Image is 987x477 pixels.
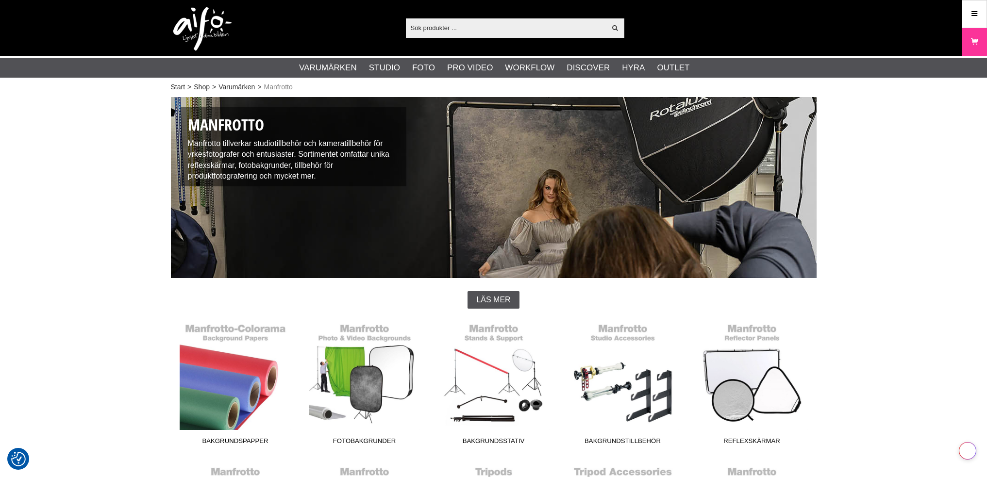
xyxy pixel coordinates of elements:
[300,436,429,449] span: Fotobakgrunder
[11,450,26,468] button: Samtyckesinställningar
[558,318,687,449] a: Bakgrundstillbehör
[622,62,645,74] a: Hyra
[194,82,210,92] a: Shop
[171,436,300,449] span: Bakgrundspapper
[171,97,817,278] img: Studio och kameratillbehör Manfrotto
[429,318,558,449] a: Bakgrundsstativ
[181,107,407,186] div: Manfrotto tillverkar studiotillbehör och kameratillbehör för yrkesfotografer och entusiaster. Sor...
[212,82,216,92] span: >
[171,82,185,92] a: Start
[300,318,429,449] a: Fotobakgrunder
[171,318,300,449] a: Bakgrundspapper
[299,62,357,74] a: Varumärken
[406,20,606,35] input: Sök produkter ...
[567,62,610,74] a: Discover
[687,318,817,449] a: Reflexskärmar
[187,82,191,92] span: >
[173,7,232,51] img: logo.png
[429,436,558,449] span: Bakgrundsstativ
[257,82,261,92] span: >
[369,62,400,74] a: Studio
[218,82,255,92] a: Varumärken
[505,62,554,74] a: Workflow
[264,82,293,92] span: Manfrotto
[657,62,689,74] a: Outlet
[447,62,493,74] a: Pro Video
[11,452,26,466] img: Revisit consent button
[188,114,400,136] h1: Manfrotto
[412,62,435,74] a: Foto
[476,296,510,304] span: Läs mer
[687,436,817,449] span: Reflexskärmar
[558,436,687,449] span: Bakgrundstillbehör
